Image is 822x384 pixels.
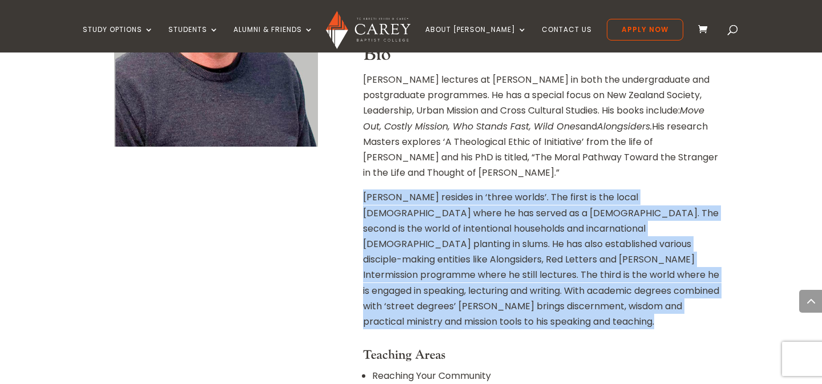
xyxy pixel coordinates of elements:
h3: Bio [363,44,719,71]
em: Move Out, Costly Mission, Who Stands Fast, Wild Ones [363,104,704,132]
p: [PERSON_NAME] resides in ‘three worlds’. The first is the local [DEMOGRAPHIC_DATA] where he has s... [363,189,719,338]
a: Apply Now [607,19,683,41]
p: [PERSON_NAME] lectures at [PERSON_NAME] in both the undergraduate and postgraduate programmes. He... [363,72,719,189]
li: Reaching Your Community [372,369,719,383]
h4: Teaching Areas [363,347,719,368]
a: Students [168,26,219,52]
em: Alongsiders. [597,120,652,133]
a: Alumni & Friends [233,26,313,52]
img: Carey Baptist College [326,11,410,49]
a: About [PERSON_NAME] [425,26,527,52]
a: Study Options [83,26,154,52]
a: Contact Us [542,26,592,52]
